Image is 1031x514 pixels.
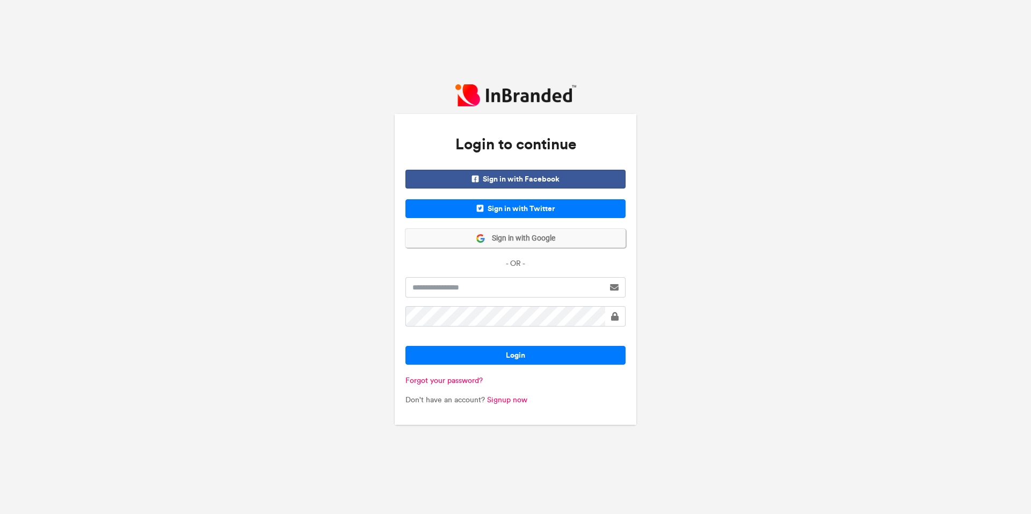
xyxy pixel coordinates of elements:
[405,258,626,269] p: - OR -
[487,395,527,404] a: Signup now
[405,125,626,164] h3: Login to continue
[405,376,483,385] a: Forgot your password?
[405,170,626,189] span: Sign in with Facebook
[405,199,626,218] span: Sign in with Twitter
[405,346,626,365] button: Login
[405,229,626,248] button: Sign in with Google
[485,233,555,244] span: Sign in with Google
[455,84,576,106] img: InBranded Logo
[405,395,626,406] p: Don't have an account?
